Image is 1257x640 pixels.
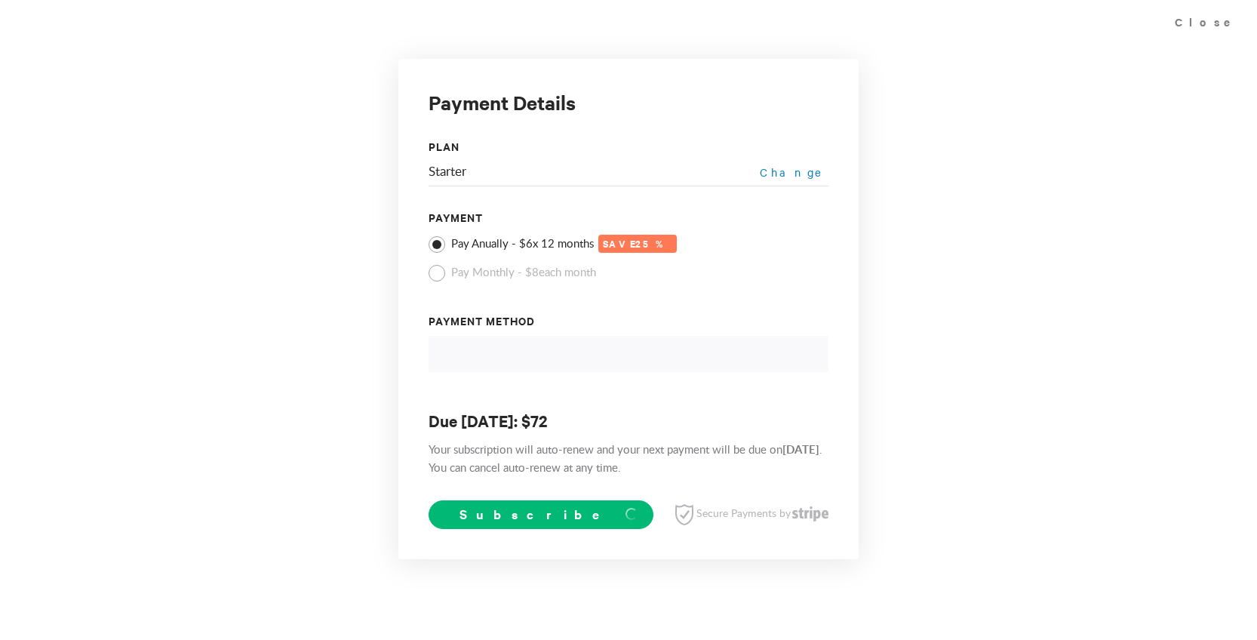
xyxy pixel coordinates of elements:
[598,235,677,253] span: Save 25 %
[429,235,677,254] div: Pay Anually - $ 6 x 12 months
[429,312,828,328] div: Payment Method
[760,165,828,180] span: Change
[429,138,828,154] h4: Plan
[429,500,653,529] button: Subscribe
[459,505,618,523] span: Subscribe
[429,410,828,431] h3: Due [DATE]: $ 72
[782,445,819,456] strong: [DATE]
[429,89,828,115] h2: Payment Details
[429,264,596,282] div: Pay Monthly - $ 8 each month
[792,506,828,522] img: Stripe
[429,442,828,478] p: Your subscription will auto-renew and your next payment will be due on . You can cancel auto-rene...
[429,165,466,178] span: Starter
[441,337,828,371] iframe: Secure card payment input frame
[675,504,828,525] div: Secure Payments by
[429,209,828,225] h4: Payment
